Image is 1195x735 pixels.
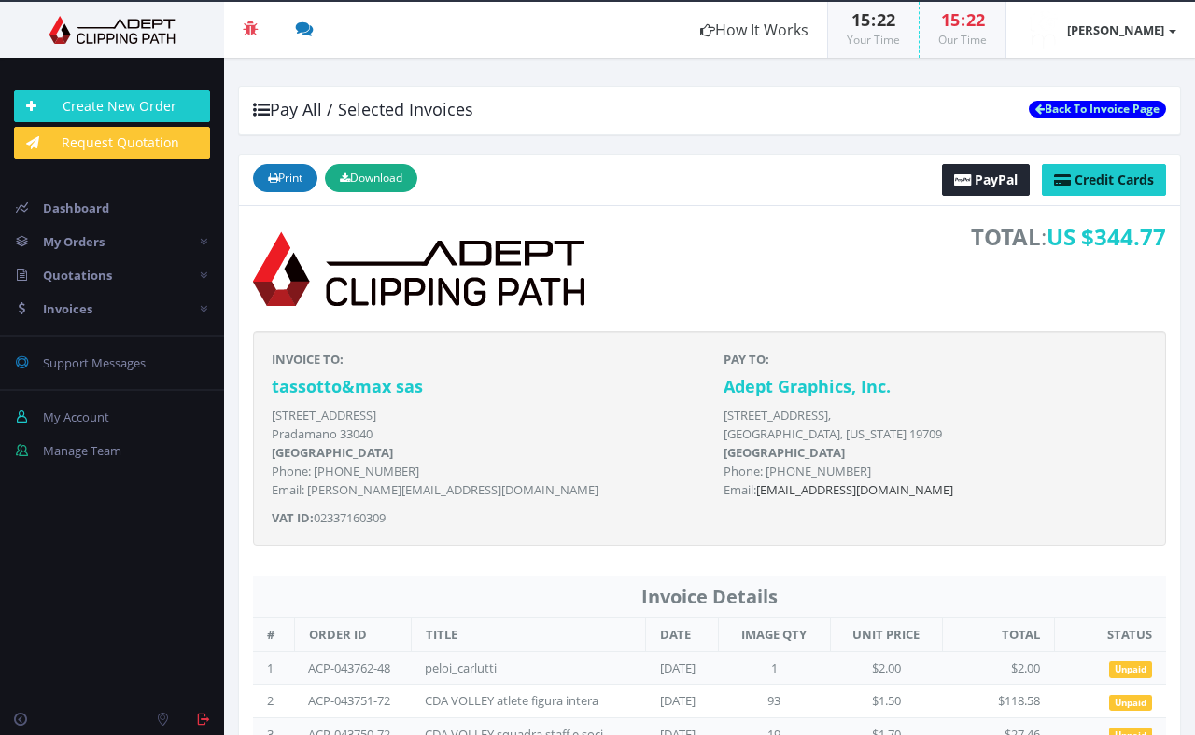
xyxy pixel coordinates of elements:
span: 15 [941,8,960,31]
strong: [PERSON_NAME] [1067,21,1164,38]
span: Support Messages [43,354,146,371]
span: 15 [851,8,870,31]
small: Our Time [938,32,987,48]
div: 02337160309 [258,350,710,527]
span: 22 [877,8,895,31]
td: ACP-043751-72 [294,685,411,718]
button: Print [253,164,317,192]
a: [PERSON_NAME] [1006,2,1195,58]
span: My Orders [43,233,105,250]
td: $118.58 [942,685,1054,718]
th: DATE [646,618,718,652]
a: Create New Order [14,90,210,122]
a: [EMAIL_ADDRESS][DOMAIN_NAME] [756,481,953,498]
span: US $344.77 [1047,221,1166,252]
a: How It Works [682,2,827,58]
td: [DATE] [646,651,718,685]
td: $2.00 [830,651,942,685]
th: TITLE [411,618,646,652]
b: [GEOGRAPHIC_DATA] [724,444,845,461]
button: Download [325,164,417,192]
strong: Adept Graphics, Inc. [724,375,891,397]
span: Dashboard [43,200,109,216]
span: Unpaid [1109,695,1152,712]
td: [DATE] [646,685,718,718]
a: PayPal [942,164,1030,196]
th: TOTAL [942,618,1054,652]
span: Quotations [43,267,112,284]
a: Request Quotation [14,127,210,159]
td: $1.50 [830,685,942,718]
td: 1 [718,651,830,685]
strong: INVOICE TO: [272,351,344,367]
a: Credit Cards [1042,164,1166,196]
th: ORDER ID [294,618,411,652]
th: # [253,618,294,652]
strong: VAT ID: [272,509,314,526]
th: STATUS [1054,618,1166,652]
td: 93 [718,685,830,718]
b: [GEOGRAPHIC_DATA] [272,444,393,461]
strong: TOTAL [971,221,1041,252]
a: Back To Invoice Page [1029,101,1166,118]
th: UNIT PRICE [830,618,942,652]
span: Credit Cards [1075,171,1154,188]
th: IMAGE QTY [718,618,830,652]
span: : [870,8,877,31]
span: Unpaid [1109,661,1152,678]
span: My Account [43,409,109,425]
strong: PAY TO: [724,351,769,367]
p: [STREET_ADDRESS], [GEOGRAPHIC_DATA], [US_STATE] 19709 Phone: [PHONE_NUMBER] Email: [724,406,1147,499]
img: Adept Graphics [14,16,210,44]
small: Your Time [847,32,900,48]
div: peloi_carlutti [425,659,612,677]
span: Pay All / Selected Invoices [253,98,473,120]
td: ACP-043762-48 [294,651,411,685]
p: [STREET_ADDRESS] Pradamano 33040 Phone: [PHONE_NUMBER] Email: [PERSON_NAME][EMAIL_ADDRESS][DOMAIN... [272,406,696,499]
div: CDA VOLLEY atlete figura intera [425,692,612,710]
span: : [971,220,1166,255]
span: Manage Team [43,442,121,459]
span: 22 [966,8,985,31]
span: Invoices [43,300,92,317]
td: 2 [253,685,294,718]
td: 1 [253,651,294,685]
td: $2.00 [942,651,1054,685]
img: timthumb.php [1025,11,1062,49]
th: Invoice Details [253,576,1166,618]
span: PayPal [975,171,1018,188]
img: logo-print.png [253,220,584,317]
strong: tassotto&max sas [272,375,423,397]
span: : [960,8,966,31]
